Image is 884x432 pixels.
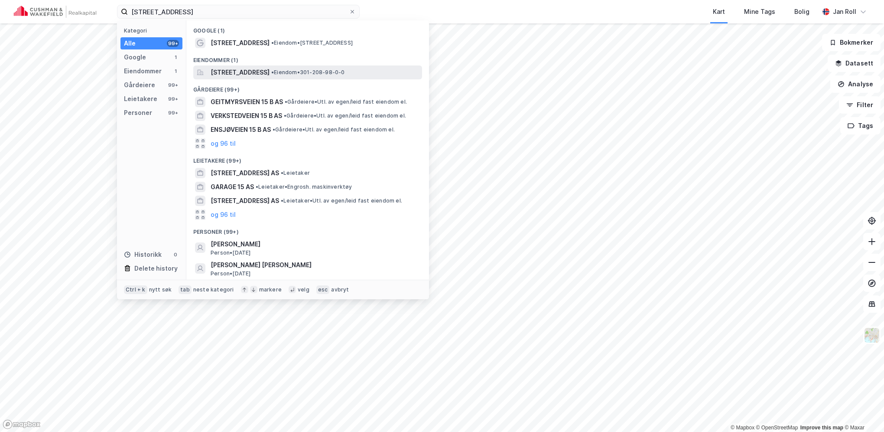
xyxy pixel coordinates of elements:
span: • [256,183,258,190]
button: og 96 til [211,209,236,220]
span: Person • [DATE] [211,249,251,256]
div: Delete history [134,263,178,274]
button: Bokmerker [822,34,881,51]
div: Kart [713,7,725,17]
span: • [281,170,283,176]
div: markere [259,286,282,293]
span: ENSJØVEIEN 15 B AS [211,124,271,135]
span: [STREET_ADDRESS] AS [211,168,279,178]
span: Eiendom • [STREET_ADDRESS] [271,39,353,46]
span: [STREET_ADDRESS] [211,67,270,78]
span: Gårdeiere • Utl. av egen/leid fast eiendom el. [284,112,406,119]
div: Kategori [124,27,182,34]
div: 99+ [167,40,179,47]
div: Ctrl + k [124,285,147,294]
div: Leietakere [124,94,157,104]
a: Improve this map [800,425,843,431]
div: tab [179,285,192,294]
button: og 96 til [211,138,236,149]
button: Filter [839,96,881,114]
div: Gårdeiere (99+) [186,79,429,95]
div: nytt søk [149,286,172,293]
div: Google [124,52,146,62]
div: neste kategori [193,286,234,293]
span: [PERSON_NAME] [PERSON_NAME] [211,260,419,270]
span: • [271,69,274,75]
span: GARAGE 15 AS [211,182,254,192]
button: Datasett [828,55,881,72]
div: Jan Roll [833,7,856,17]
span: Eiendom • 301-208-98-0-0 [271,69,345,76]
span: Gårdeiere • Utl. av egen/leid fast eiendom el. [273,126,395,133]
div: Mine Tags [744,7,775,17]
span: • [284,112,286,119]
div: 0 [172,251,179,258]
div: Kontrollprogram for chat [841,390,884,432]
div: 99+ [167,109,179,116]
div: Leietakere (99+) [186,151,429,166]
div: Eiendommer (1) [186,50,429,65]
div: esc [316,285,330,294]
input: Søk på adresse, matrikkel, gårdeiere, leietakere eller personer [128,5,349,18]
img: Z [864,327,880,344]
div: Alle [124,38,136,49]
span: Leietaker • Utl. av egen/leid fast eiendom el. [281,197,402,204]
div: Personer [124,108,152,118]
div: Eiendommer [124,66,162,76]
span: Leietaker [281,170,310,177]
a: Mapbox homepage [3,419,41,429]
img: cushman-wakefield-realkapital-logo.202ea83816669bd177139c58696a8fa1.svg [14,6,96,18]
div: velg [298,286,309,293]
a: OpenStreetMap [756,425,798,431]
div: Personer (99+) [186,222,429,237]
div: 99+ [167,82,179,88]
span: [PERSON_NAME] [211,239,419,249]
span: GEITMYRSVEIEN 15 B AS [211,97,283,107]
div: Google (1) [186,20,429,36]
span: Gårdeiere • Utl. av egen/leid fast eiendom el. [285,98,407,105]
button: Tags [840,117,881,134]
span: VERKSTEDVEIEN 15 B AS [211,111,282,121]
div: Bolig [794,7,809,17]
span: Leietaker • Engrosh. maskinverktøy [256,183,352,190]
span: • [281,197,283,204]
span: • [285,98,287,105]
div: 1 [172,68,179,75]
div: 1 [172,54,179,61]
div: 99+ [167,95,179,102]
div: Gårdeiere [124,80,155,90]
span: • [271,39,274,46]
span: [STREET_ADDRESS] [211,38,270,48]
span: • [273,126,275,133]
span: Person • [DATE] [211,270,251,277]
div: Historikk [124,249,162,260]
div: avbryt [331,286,349,293]
button: Analyse [830,75,881,93]
a: Mapbox [731,425,754,431]
span: [STREET_ADDRESS] AS [211,196,279,206]
iframe: Chat Widget [841,390,884,432]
